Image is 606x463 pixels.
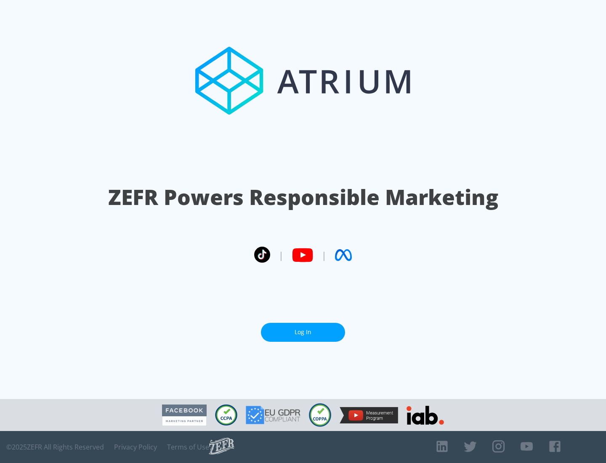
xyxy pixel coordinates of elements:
img: YouTube Measurement Program [340,407,398,423]
a: Log In [261,323,345,342]
img: GDPR Compliant [246,406,300,424]
span: | [322,249,327,261]
img: COPPA Compliant [309,403,331,427]
span: © 2025 ZEFR All Rights Reserved [6,443,104,451]
h1: ZEFR Powers Responsible Marketing [108,183,498,212]
span: | [279,249,284,261]
img: IAB [407,406,444,425]
a: Privacy Policy [114,443,157,451]
img: Facebook Marketing Partner [162,404,207,426]
a: Terms of Use [167,443,209,451]
img: CCPA Compliant [215,404,237,426]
